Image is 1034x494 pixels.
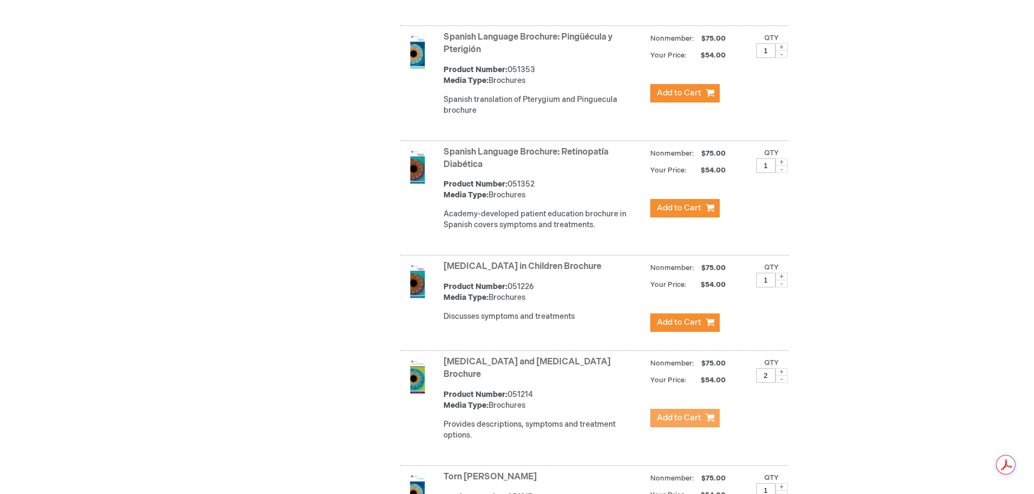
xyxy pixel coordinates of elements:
strong: Nonmember: [650,32,694,46]
input: Qty [756,43,776,58]
a: Torn [PERSON_NAME] [443,472,537,482]
label: Qty [764,34,779,42]
div: 051214 Brochures [443,389,645,411]
span: $54.00 [688,280,727,289]
label: Qty [764,358,779,367]
strong: Your Price: [650,51,687,60]
img: Spanish Language Brochure: Retinopatía Diabética [400,149,435,184]
strong: Product Number: [443,282,508,291]
span: $75.00 [700,149,727,158]
strong: Media Type: [443,293,489,302]
strong: Nonmember: [650,147,694,161]
div: 051226 Brochures [443,281,645,303]
label: Qty [764,473,779,482]
strong: Your Price: [650,376,687,384]
img: Strabismus in Children Brochure [400,264,435,298]
input: Qty [756,158,776,173]
button: Add to Cart [650,409,720,427]
img: Stye and Chalazion Brochure [400,359,435,394]
span: $54.00 [688,51,727,60]
span: $54.00 [688,376,727,384]
span: Add to Cart [657,317,701,328]
img: Spanish Language Brochure: Pingüécula y Pterigión [400,34,435,69]
strong: Media Type: [443,190,489,200]
span: $75.00 [700,264,727,272]
a: Spanish Language Brochure: Pingüécula y Pterigión [443,32,613,55]
button: Add to Cart [650,84,720,102]
strong: Your Price: [650,166,687,175]
label: Qty [764,149,779,157]
strong: Product Number: [443,390,508,399]
input: Qty [756,368,776,383]
div: Discusses symptoms and treatments [443,311,645,322]
strong: Your Price: [650,280,687,289]
div: Spanish translation of Pterygium and Pinguecula brochure [443,94,645,116]
span: Add to Cart [657,88,701,98]
span: $75.00 [700,474,727,483]
span: Add to Cart [657,413,701,423]
div: Provides descriptions, symptoms and treatment options. [443,419,645,441]
strong: Product Number: [443,179,508,189]
span: $75.00 [700,359,727,368]
span: $54.00 [688,166,727,175]
button: Add to Cart [650,313,720,332]
a: [MEDICAL_DATA] in Children Brochure [443,261,601,272]
a: [MEDICAL_DATA] and [MEDICAL_DATA] Brochure [443,357,611,380]
strong: Media Type: [443,76,489,85]
div: 051352 Brochures [443,179,645,201]
label: Qty [764,263,779,272]
span: $75.00 [700,34,727,43]
div: Academy-developed patient education brochure in Spanish covers symptoms and treatments. [443,209,645,230]
strong: Nonmember: [650,357,694,370]
span: Add to Cart [657,203,701,213]
button: Add to Cart [650,199,720,217]
strong: Nonmember: [650,261,694,275]
div: 051353 Brochures [443,65,645,86]
input: Qty [756,273,776,287]
strong: Media Type: [443,401,489,410]
strong: Product Number: [443,65,508,74]
strong: Nonmember: [650,472,694,485]
a: Spanish Language Brochure: Retinopatía Diabética [443,147,608,170]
